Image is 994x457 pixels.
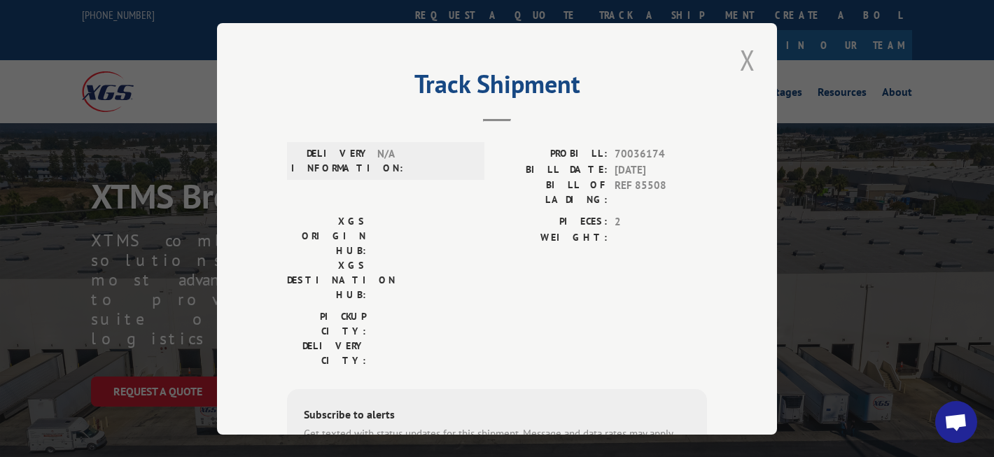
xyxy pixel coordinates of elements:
span: N/A [377,146,472,176]
label: XGS ORIGIN HUB: [287,214,366,258]
span: [DATE] [615,162,707,178]
div: Subscribe to alerts [304,406,690,426]
label: BILL OF LADING: [497,178,608,207]
label: XGS DESTINATION HUB: [287,258,366,302]
label: PICKUP CITY: [287,309,366,339]
label: WEIGHT: [497,230,608,244]
span: 2 [615,214,707,230]
span: REF 85508 [615,178,707,207]
a: Open chat [935,401,977,443]
label: PIECES: [497,214,608,230]
label: PROBILL: [497,146,608,162]
label: DELIVERY CITY: [287,339,366,368]
label: BILL DATE: [497,162,608,178]
button: Close modal [736,41,759,79]
span: 70036174 [615,146,707,162]
h2: Track Shipment [287,74,707,101]
label: DELIVERY INFORMATION: [291,146,370,176]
